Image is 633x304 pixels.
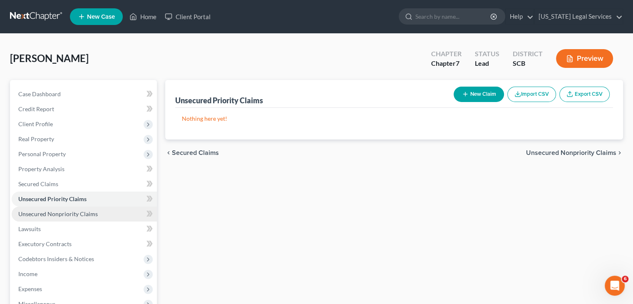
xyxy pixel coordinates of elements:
[431,59,462,68] div: Chapter
[507,87,556,102] button: Import CSV
[513,59,543,68] div: SCB
[18,105,54,112] span: Credit Report
[534,9,623,24] a: [US_STATE] Legal Services
[18,285,42,292] span: Expenses
[12,102,157,117] a: Credit Report
[18,90,61,97] span: Case Dashboard
[18,180,58,187] span: Secured Claims
[18,225,41,232] span: Lawsuits
[87,14,115,20] span: New Case
[172,150,219,156] span: Secured Claims
[559,87,610,102] a: Export CSV
[616,150,623,156] i: chevron_right
[513,49,543,59] div: District
[18,120,53,127] span: Client Profile
[454,87,504,102] button: New Claim
[18,255,94,262] span: Codebtors Insiders & Notices
[475,59,499,68] div: Lead
[175,95,263,105] div: Unsecured Priority Claims
[622,276,628,282] span: 6
[165,150,172,156] i: chevron_left
[18,210,98,217] span: Unsecured Nonpriority Claims
[125,9,161,24] a: Home
[12,222,157,237] a: Lawsuits
[12,87,157,102] a: Case Dashboard
[18,240,72,247] span: Executory Contracts
[12,192,157,207] a: Unsecured Priority Claims
[12,207,157,222] a: Unsecured Nonpriority Claims
[18,165,65,172] span: Property Analysis
[18,195,87,202] span: Unsecured Priority Claims
[605,276,625,296] iframe: Intercom live chat
[10,52,89,64] span: [PERSON_NAME]
[18,270,37,277] span: Income
[161,9,215,24] a: Client Portal
[431,49,462,59] div: Chapter
[556,49,613,68] button: Preview
[12,162,157,177] a: Property Analysis
[18,135,54,142] span: Real Property
[415,9,492,24] input: Search by name...
[506,9,534,24] a: Help
[165,150,219,156] button: chevron_left Secured Claims
[475,49,499,59] div: Status
[182,115,606,123] p: Nothing here yet!
[526,150,616,156] span: Unsecured Nonpriority Claims
[526,150,623,156] button: Unsecured Nonpriority Claims chevron_right
[12,177,157,192] a: Secured Claims
[456,59,459,67] span: 7
[18,150,66,157] span: Personal Property
[12,237,157,252] a: Executory Contracts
